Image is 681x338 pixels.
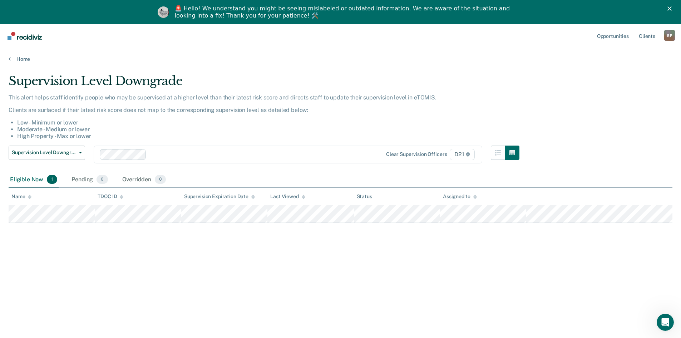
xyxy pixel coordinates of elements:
[386,151,447,157] div: Clear supervision officers
[8,32,42,40] img: Recidiviz
[98,194,123,200] div: TDOC ID
[70,172,109,188] div: Pending0
[175,5,512,19] div: 🚨 Hello! We understand you might be seeing mislabeled or outdated information. We are aware of th...
[9,172,59,188] div: Eligible Now1
[155,175,166,184] span: 0
[121,172,168,188] div: Overridden0
[9,56,672,62] a: Home
[657,314,674,331] iframe: Intercom live chat
[9,146,85,160] button: Supervision Level Downgrade
[158,6,169,18] img: Profile image for Kim
[443,194,477,200] div: Assigned to
[664,30,675,41] button: Profile dropdown button
[450,149,474,160] span: D21
[596,24,630,47] a: Opportunities
[637,24,657,47] a: Clients
[357,194,372,200] div: Status
[47,175,57,184] span: 1
[667,6,675,11] div: Close
[9,107,519,113] p: Clients are surfaced if their latest risk score does not map to the corresponding supervision lev...
[17,133,519,139] li: High Property - Max or lower
[270,194,305,200] div: Last Viewed
[9,74,519,94] div: Supervision Level Downgrade
[17,119,519,126] li: Low - Minimum or lower
[11,194,31,200] div: Name
[12,150,76,156] span: Supervision Level Downgrade
[97,175,108,184] span: 0
[9,94,519,101] p: This alert helps staff identify people who may be supervised at a higher level than their latest ...
[664,30,675,41] div: B P
[17,126,519,133] li: Moderate - Medium or lower
[184,194,255,200] div: Supervision Expiration Date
